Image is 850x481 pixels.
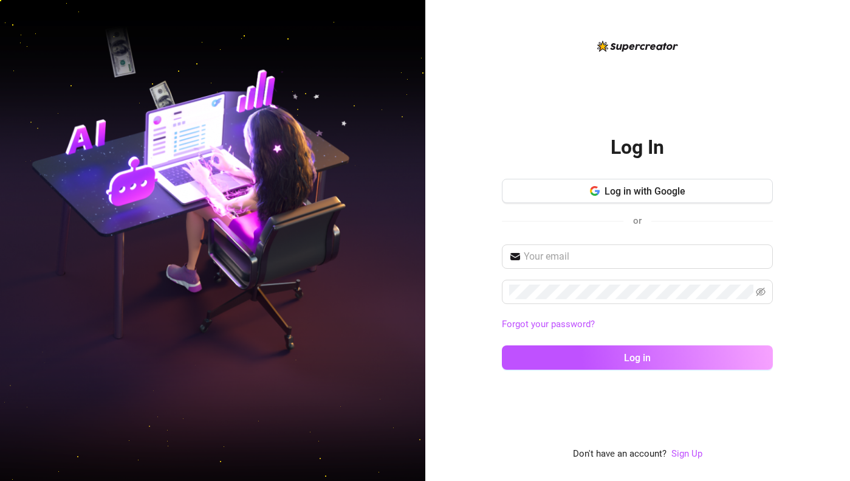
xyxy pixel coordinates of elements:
[502,319,595,330] a: Forgot your password?
[502,345,773,370] button: Log in
[633,215,642,226] span: or
[671,447,702,462] a: Sign Up
[605,185,685,197] span: Log in with Google
[502,317,773,332] a: Forgot your password?
[756,287,766,297] span: eye-invisible
[524,249,766,264] input: Your email
[597,41,678,52] img: logo-BBDzfeDw.svg
[573,447,667,462] span: Don't have an account?
[624,352,651,364] span: Log in
[611,135,664,160] h2: Log In
[502,179,773,203] button: Log in with Google
[671,448,702,459] a: Sign Up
